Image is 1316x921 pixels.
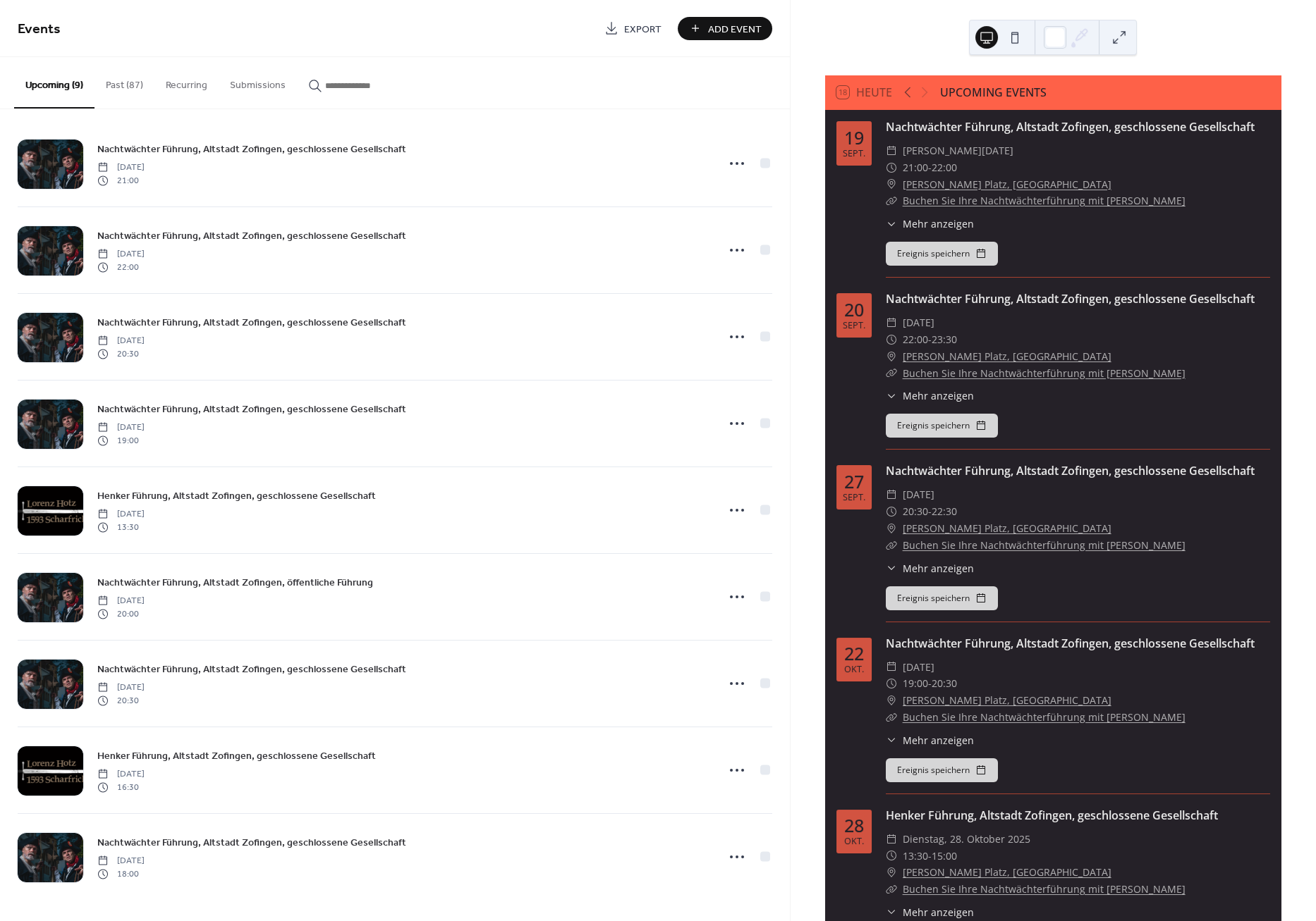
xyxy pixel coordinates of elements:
[97,228,406,244] a: Nachtwächter Führung, Altstadt Zofingen, geschlossene Gesellschaft
[932,331,957,348] span: 23:30
[928,675,932,692] span: -
[903,520,1111,537] a: [PERSON_NAME] Platz, [GEOGRAPHIC_DATA]
[97,574,373,591] a: Nachtwächter Führung, Altstadt Zofingen, öffentliche Führung
[843,321,865,330] div: Sept.
[844,129,864,147] div: 19
[97,749,376,764] span: Henker Führung, Altstadt Zofingen, geschlossene Gesellschaft
[886,388,974,403] button: ​Mehr anzeigen
[940,84,1047,101] div: UPCOMING EVENTS
[903,388,974,403] span: Mehr anzeigen
[886,216,974,231] button: ​Mehr anzeigen
[928,159,932,176] span: -
[844,817,864,834] div: 28
[97,229,406,244] span: Nachtwächter Führung, Altstadt Zofingen, geschlossene Gesellschaft
[932,159,957,176] span: 22:00
[903,538,1186,552] a: Buchen Sie Ihre Nachtwächterführung mit [PERSON_NAME]
[886,808,1218,823] a: Henker Führung, Altstadt Zofingen, geschlossene Gesellschaft
[97,489,376,504] span: Henker Führung, Altstadt Zofingen, geschlossene Gesellschaft
[886,561,897,576] div: ​
[886,159,897,176] div: ​
[97,834,406,851] a: Nachtwächter Führung, Altstadt Zofingen, geschlossene Gesellschaft
[708,22,762,37] span: Add Event
[97,488,376,504] a: Henker Führung, Altstadt Zofingen, geschlossene Gesellschaft
[97,142,406,157] span: Nachtwächter Führung, Altstadt Zofingen, geschlossene Gesellschaft
[97,867,145,880] span: 18:00
[903,486,934,503] span: [DATE]
[886,561,974,576] button: ​Mehr anzeigen
[903,348,1111,365] a: [PERSON_NAME] Platz, [GEOGRAPHIC_DATA]
[903,882,1186,896] a: Buchen Sie Ihre Nachtwächterführung mit [PERSON_NAME]
[886,537,897,554] div: ​
[97,141,406,157] a: Nachtwächter Führung, Altstadt Zofingen, geschlossene Gesellschaft
[843,493,865,502] div: Sept.
[97,248,145,261] span: [DATE]
[97,161,145,174] span: [DATE]
[97,576,373,591] span: Nachtwächter Führung, Altstadt Zofingen, öffentliche Führung
[886,881,897,898] div: ​
[903,905,974,920] span: Mehr anzeigen
[97,595,145,607] span: [DATE]
[886,463,1255,478] a: Nachtwächter Führung, Altstadt Zofingen, geschlossene Gesellschaft
[97,694,145,707] span: 20:30
[932,848,957,865] span: 15:00
[886,216,897,231] div: ​
[886,192,897,209] div: ​
[886,388,897,403] div: ​
[886,758,998,782] button: Ereignis speichern
[886,905,974,920] button: ​Mehr anzeigen
[886,486,897,503] div: ​
[97,314,406,330] a: Nachtwächter Führung, Altstadt Zofingen, geschlossene Gesellschaft
[97,401,406,417] a: Nachtwächter Führung, Altstadt Zofingen, geschlossene Gesellschaft
[97,402,406,417] span: Nachtwächter Führung, Altstadt Zofingen, geschlossene Gesellschaft
[886,119,1255,135] a: Nachtwächter Führung, Altstadt Zofingen, geschlossene Gesellschaft
[886,864,897,881] div: ​
[97,781,145,793] span: 16:30
[886,831,897,848] div: ​
[903,561,974,576] span: Mehr anzeigen
[886,675,897,692] div: ​
[903,176,1111,193] a: [PERSON_NAME] Platz, [GEOGRAPHIC_DATA]
[844,665,864,674] div: Okt.
[97,508,145,521] span: [DATE]
[903,848,928,865] span: 13:30
[932,675,957,692] span: 20:30
[903,194,1186,207] a: Buchen Sie Ihre Nachtwächterführung mit [PERSON_NAME]
[97,261,145,273] span: 22:00
[594,17,672,40] a: Export
[886,692,897,709] div: ​
[18,16,61,43] span: Events
[886,636,1255,651] a: Nachtwächter Führung, Altstadt Zofingen, geschlossene Gesellschaft
[886,586,998,610] button: Ereignis speichern
[95,57,154,107] button: Past (87)
[844,645,864,662] div: 22
[886,848,897,865] div: ​
[97,347,145,360] span: 20:30
[886,142,897,159] div: ​
[97,434,145,447] span: 19:00
[843,149,865,159] div: Sept.
[886,291,1255,307] a: Nachtwächter Führung, Altstadt Zofingen, geschlossene Gesellschaft
[97,421,145,434] span: [DATE]
[903,503,928,520] span: 20:30
[97,521,145,533] span: 13:30
[97,768,145,781] span: [DATE]
[97,661,406,677] a: Nachtwächter Führung, Altstadt Zofingen, geschlossene Gesellschaft
[928,848,932,865] span: -
[97,607,145,620] span: 20:00
[932,503,957,520] span: 22:30
[886,331,897,348] div: ​
[903,864,1111,881] a: [PERSON_NAME] Platz, [GEOGRAPHIC_DATA]
[886,520,897,537] div: ​
[903,831,1030,848] span: Dienstag, 28. Oktober 2025
[886,733,897,748] div: ​
[678,17,772,40] button: Add Event
[903,331,928,348] span: 22:00
[903,159,928,176] span: 21:00
[903,675,928,692] span: 19:00
[97,748,376,764] a: Henker Führung, Altstadt Zofingen, geschlossene Gesellschaft
[903,314,934,331] span: [DATE]
[886,365,897,382] div: ​
[97,335,145,347] span: [DATE]
[903,692,1111,709] a: [PERSON_NAME] Platz, [GEOGRAPHIC_DATA]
